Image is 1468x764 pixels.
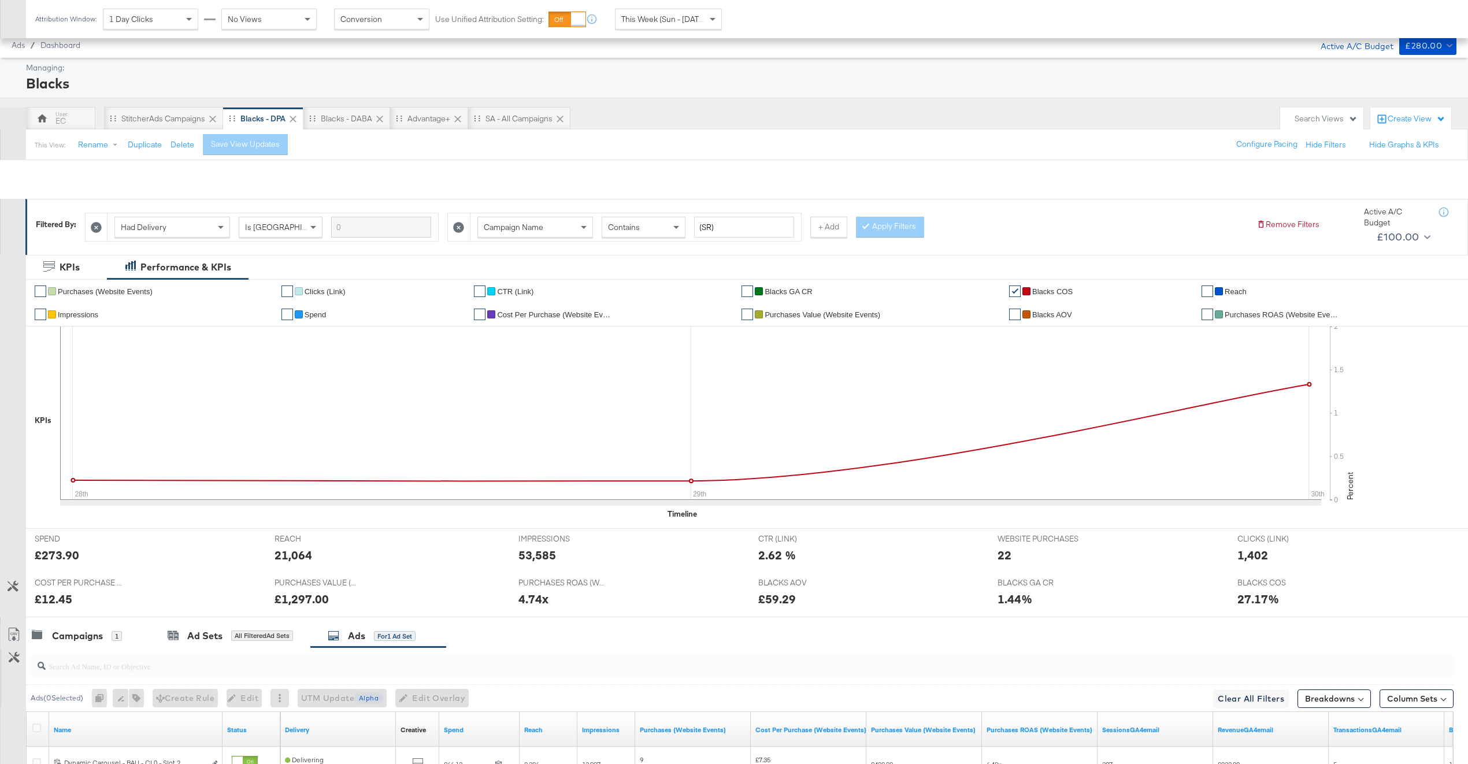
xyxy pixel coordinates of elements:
div: 53,585 [518,547,556,563]
span: £7.35 [755,755,770,764]
span: / [25,40,40,50]
button: £280.00 [1399,36,1456,55]
span: Purchases Value (Website Events) [765,310,880,319]
button: Column Sets [1380,689,1454,708]
div: Ads [348,629,365,643]
div: Drag to reorder tab [474,115,480,121]
div: 21,064 [275,547,312,563]
a: ✔ [281,285,293,297]
input: Enter a search term [694,217,794,238]
a: The average cost for each purchase tracked by your Custom Audience pixel on your website after pe... [755,725,866,735]
span: Impressions [58,310,98,319]
div: 1,402 [1237,547,1268,563]
input: Enter a search term [331,217,431,238]
input: Search Ad Name, ID or Objective [46,650,1320,673]
div: 27.17% [1237,591,1279,607]
span: COST PER PURCHASE (WEBSITE EVENTS) [35,577,121,588]
div: Search Views [1295,113,1358,124]
span: Blacks GA CR [765,287,812,296]
div: 1.44% [998,591,1032,607]
a: Shows the creative associated with your ad. [401,725,426,735]
div: Creative [401,725,426,735]
div: Advantage+ [407,113,450,124]
a: ✔ [281,309,293,320]
div: £280.00 [1405,39,1442,53]
a: The number of times your ad was served. On mobile apps an ad is counted as served the first time ... [582,725,631,735]
span: Blacks AOV [1032,310,1072,319]
span: BLACKS COS [1237,577,1324,588]
div: Campaigns [52,629,103,643]
a: ✔ [474,285,485,297]
span: BLACKS AOV [758,577,845,588]
button: Hide Graphs & KPIs [1369,139,1439,150]
span: Had Delivery [121,222,166,232]
button: Rename [70,135,130,155]
span: 1 Day Clicks [109,14,153,24]
a: ✔ [742,285,753,297]
div: StitcherAds Campaigns [121,113,205,124]
a: Transactions - The total number of transactions [1333,725,1440,735]
a: Transaction Revenue - The total sale revenue [1218,725,1324,735]
a: Dashboard [40,40,80,50]
span: IMPRESSIONS [518,533,605,544]
div: Attribution Window: [35,15,97,23]
span: This Week (Sun - [DATE]) [621,14,708,24]
a: Shows the current state of your Ad. [227,725,276,735]
button: Duplicate [128,139,162,150]
button: £100.00 [1372,228,1433,246]
a: ✔ [35,309,46,320]
div: 22 [998,547,1011,563]
span: PURCHASES ROAS (WEBSITE EVENTS) [518,577,605,588]
div: Drag to reorder tab [396,115,402,121]
a: Sessions - The total number of sessions [1102,725,1208,735]
span: Conversion [340,14,382,24]
span: Is [GEOGRAPHIC_DATA] [245,222,333,232]
div: Drag to reorder tab [309,115,316,121]
a: ✔ [1202,285,1213,297]
div: All Filtered Ad Sets [231,631,293,641]
span: Contains [608,222,640,232]
span: No Views [228,14,262,24]
button: Clear All Filters [1213,689,1289,708]
button: Breakdowns [1298,689,1371,708]
div: for 1 Ad Set [374,631,416,641]
div: 2.62 % [758,547,796,563]
span: 9 [640,755,643,764]
div: Ad Sets [187,629,223,643]
div: Active A/C Budget [1364,206,1428,228]
span: WEBSITE PURCHASES [998,533,1084,544]
span: Campaign Name [484,222,543,232]
span: Clear All Filters [1218,692,1284,706]
div: Drag to reorder tab [110,115,116,121]
a: The number of people your ad was served to. [524,725,573,735]
div: £100.00 [1377,228,1419,246]
div: 4.74x [518,591,548,607]
div: 1 [112,631,122,641]
span: REACH [275,533,361,544]
div: SA - All campaigns [485,113,553,124]
span: CLICKS (LINK) [1237,533,1324,544]
span: CTR (LINK) [758,533,845,544]
text: Percent [1345,472,1355,500]
div: Blacks - DPA [240,113,286,124]
div: Blacks [26,73,1454,93]
span: Ads [12,40,25,50]
div: £1,297.00 [275,591,329,607]
a: The number of times a purchase was made tracked by your Custom Audience pixel on your website aft... [640,725,746,735]
div: Drag to reorder tab [229,115,235,121]
a: The total value of the purchase actions tracked by your Custom Audience pixel on your website aft... [871,725,977,735]
span: BLACKS GA CR [998,577,1084,588]
a: ✔ [1009,309,1021,320]
span: Reach [1225,287,1247,296]
div: Performance & KPIs [140,261,231,274]
button: Hide Filters [1306,139,1346,150]
a: ✔ [1202,309,1213,320]
label: Use Unified Attribution Setting: [435,14,544,25]
span: Clicks (Link) [305,287,346,296]
span: Purchases (Website Events) [58,287,153,296]
span: CTR (Link) [497,287,533,296]
div: Ads ( 0 Selected) [31,693,83,703]
div: Active A/C Budget [1308,36,1393,54]
span: SPEND [35,533,121,544]
div: Filtered By: [36,219,76,230]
